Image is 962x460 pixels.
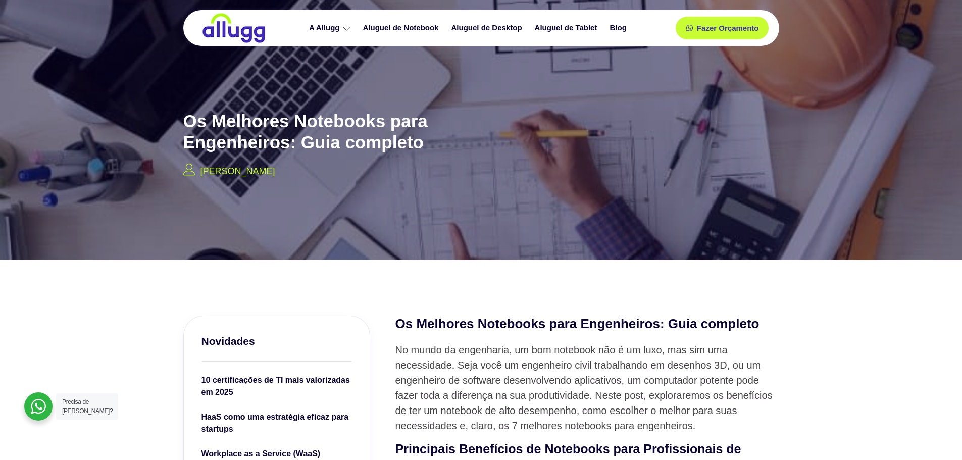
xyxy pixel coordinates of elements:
a: Aluguel de Desktop [446,19,530,37]
h3: Novidades [201,334,352,348]
a: Aluguel de Notebook [358,19,446,37]
a: Fazer Orçamento [676,17,769,39]
a: Blog [604,19,634,37]
a: 10 certificações de TI mais valorizadas em 2025 [201,374,352,401]
h2: Os Melhores Notebooks para Engenheiros: Guia completo [395,316,779,333]
span: Precisa de [PERSON_NAME]? [62,398,113,415]
a: Aluguel de Tablet [530,19,605,37]
span: Fazer Orçamento [697,24,759,32]
img: locação de TI é Allugg [201,13,267,43]
p: [PERSON_NAME] [200,165,275,178]
h2: Os Melhores Notebooks para Engenheiros: Guia completo [183,111,507,153]
a: A Allugg [304,19,358,37]
p: No mundo da engenharia, um bom notebook não é um luxo, mas sim uma necessidade. Seja você um enge... [395,342,779,433]
a: HaaS como uma estratégia eficaz para startups [201,411,352,438]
